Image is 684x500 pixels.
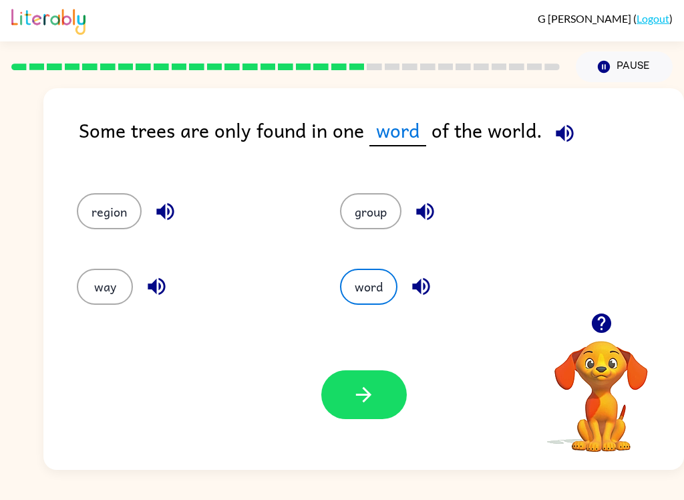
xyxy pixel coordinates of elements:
[77,193,142,229] button: region
[340,269,397,305] button: word
[77,269,133,305] button: way
[576,51,673,82] button: Pause
[11,5,85,35] img: Literably
[534,320,668,454] video: Your browser must support playing .mp4 files to use Literably. Please try using another browser.
[79,115,684,166] div: Some trees are only found in one of the world.
[538,12,673,25] div: ( )
[538,12,633,25] span: G [PERSON_NAME]
[637,12,669,25] a: Logout
[369,115,426,146] span: word
[340,193,401,229] button: group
